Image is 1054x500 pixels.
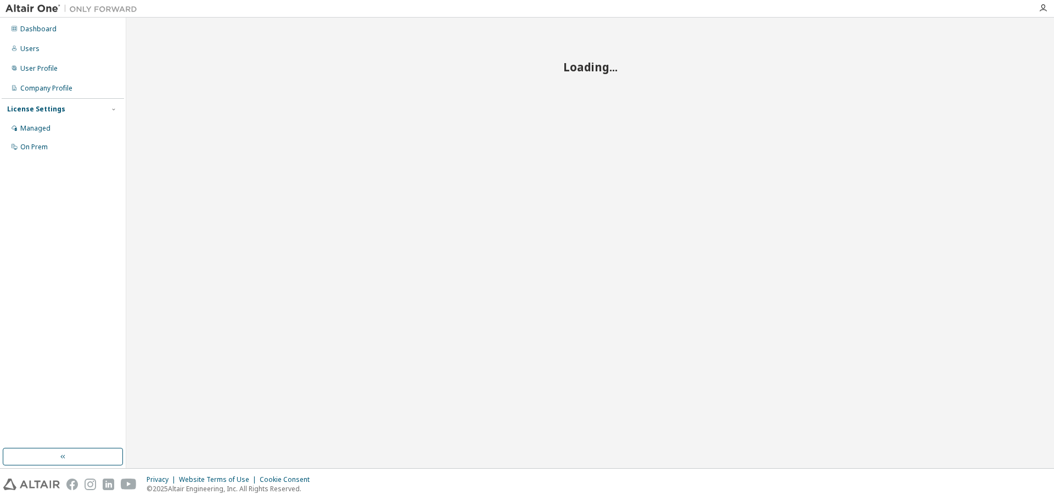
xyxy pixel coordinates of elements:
div: Website Terms of Use [179,475,260,484]
img: Altair One [5,3,143,14]
div: Cookie Consent [260,475,316,484]
h2: Loading... [343,60,837,74]
div: Users [20,44,40,53]
div: License Settings [7,105,65,114]
div: User Profile [20,64,58,73]
img: instagram.svg [85,479,96,490]
div: Managed [20,124,51,133]
div: Company Profile [20,84,72,93]
img: youtube.svg [121,479,137,490]
img: facebook.svg [66,479,78,490]
img: linkedin.svg [103,479,114,490]
div: Dashboard [20,25,57,33]
div: Privacy [147,475,179,484]
img: altair_logo.svg [3,479,60,490]
p: © 2025 Altair Engineering, Inc. All Rights Reserved. [147,484,316,493]
div: On Prem [20,143,48,151]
